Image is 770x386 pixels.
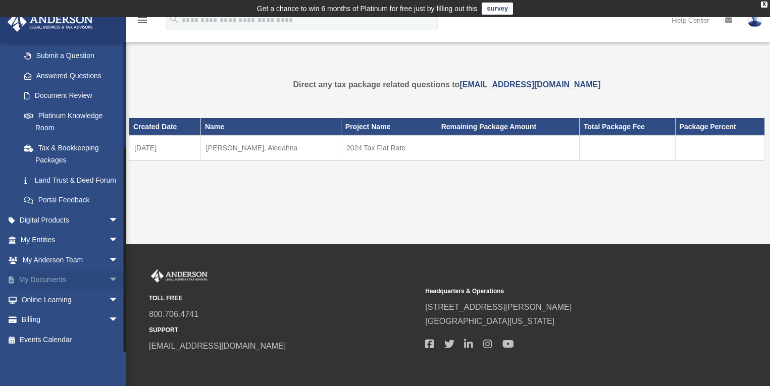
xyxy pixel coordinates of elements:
a: [STREET_ADDRESS][PERSON_NAME] [425,303,572,311]
a: Document Review [14,86,134,106]
div: Get a chance to win 6 months of Platinum for free just by filling out this [257,3,478,15]
a: My Entitiesarrow_drop_down [7,230,134,250]
a: 800.706.4741 [149,310,198,318]
i: menu [136,14,148,26]
th: Total Package Fee [579,118,675,135]
th: Created Date [129,118,201,135]
a: Portal Feedback [14,190,134,210]
div: close [761,2,767,8]
a: [EMAIL_ADDRESS][DOMAIN_NAME] [459,80,600,89]
span: arrow_drop_down [109,270,129,291]
small: TOLL FREE [149,293,418,304]
a: survey [482,3,513,15]
small: SUPPORT [149,325,418,336]
span: arrow_drop_down [109,210,129,231]
img: Anderson Advisors Platinum Portal [5,12,96,32]
a: Platinum Knowledge Room [14,105,134,138]
a: Online Learningarrow_drop_down [7,290,134,310]
th: Project Name [341,118,437,135]
a: Tax & Bookkeeping Packages [14,138,129,170]
th: Name [200,118,341,135]
th: Package Percent [675,118,764,135]
span: arrow_drop_down [109,250,129,270]
span: arrow_drop_down [109,310,129,330]
a: Events Calendar [7,329,134,350]
a: Digital Productsarrow_drop_down [7,210,134,230]
span: arrow_drop_down [109,290,129,310]
i: search [169,14,180,25]
th: Remaining Package Amount [437,118,579,135]
strong: Direct any tax package related questions to [293,80,601,89]
a: Submit a Question [14,46,134,66]
a: My Documentsarrow_drop_down [7,270,134,290]
a: Billingarrow_drop_down [7,310,134,330]
img: User Pic [747,13,762,27]
small: Headquarters & Operations [425,286,694,297]
a: [GEOGRAPHIC_DATA][US_STATE] [425,317,554,325]
a: [EMAIL_ADDRESS][DOMAIN_NAME] [149,342,286,350]
a: menu [136,18,148,26]
a: My Anderson Teamarrow_drop_down [7,250,134,270]
a: Answered Questions [14,66,134,86]
td: 2024 Tax Flat Rate [341,135,437,160]
img: Anderson Advisors Platinum Portal [149,269,210,283]
td: [DATE] [129,135,201,160]
a: Land Trust & Deed Forum [14,170,134,190]
span: arrow_drop_down [109,230,129,251]
td: [PERSON_NAME], Aleeahna [200,135,341,160]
